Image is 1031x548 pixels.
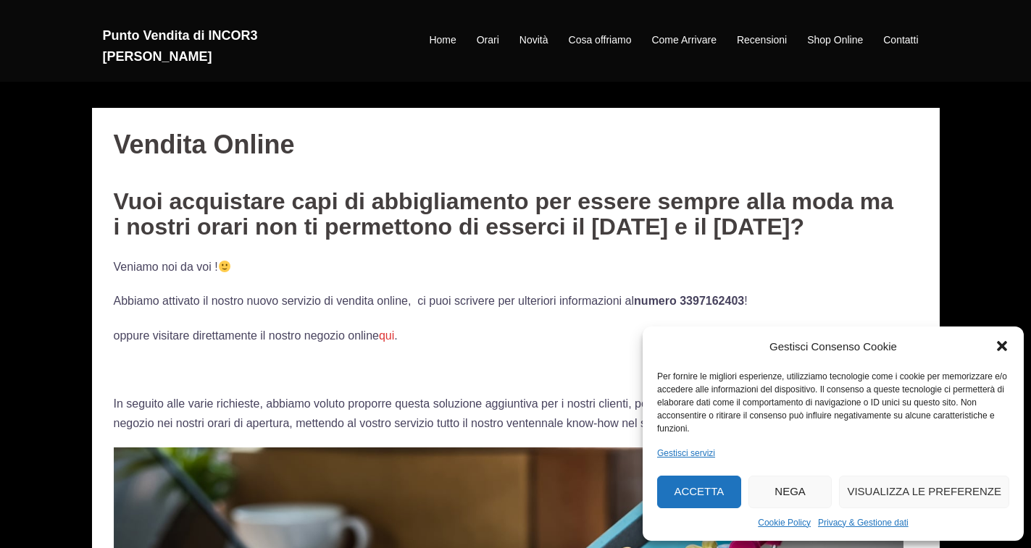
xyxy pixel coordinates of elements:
a: Cosa offriamo [569,32,632,49]
h1: Vendita Online [114,130,903,167]
a: Contatti [883,32,918,49]
p: oppure visitare direttamente il nostro negozio online . [114,326,903,345]
strong: numero 3397162403 [634,295,744,307]
a: Home [429,32,456,49]
a: Cookie Policy [758,515,811,530]
a: Privacy & Gestione dati [818,515,909,530]
a: Novità [519,32,548,49]
a: Come Arrivare [651,32,716,49]
div: Per fornire le migliori esperienze, utilizziamo tecnologie come i cookie per memorizzare e/o acce... [657,370,1008,435]
a: Gestisci servizi [657,446,715,460]
a: Recensioni [737,32,787,49]
p: Veniamo noi da voi ! [114,257,903,277]
button: Visualizza le preferenze [839,476,1009,508]
a: Shop Online [807,32,863,49]
p: In seguito alle varie richieste, abbiamo voluto proporre questa soluzione aggiuntiva per i nostri... [114,394,903,433]
h3: Vuoi acquistare capi di abbigliamento per essere sempre alla moda ma i nostri orari non ti permet... [114,189,903,240]
button: Nega [748,476,832,508]
div: Chiudi la finestra di dialogo [995,339,1009,353]
p: Abbiamo attivato il nostro nuovo servizio di vendita online, ci puoi scrivere per ulteriori infor... [114,291,903,311]
img: 🙂 [219,261,230,272]
a: Orari [477,32,499,49]
div: Gestisci Consenso Cookie [769,337,897,356]
button: Accetta [657,476,741,508]
a: qui [379,329,394,342]
h2: Punto Vendita di INCOR3 [PERSON_NAME] [103,25,364,67]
